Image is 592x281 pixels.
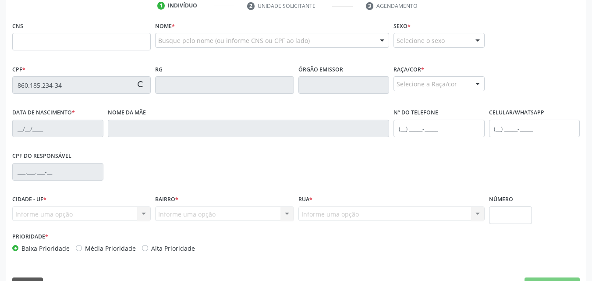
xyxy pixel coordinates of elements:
[12,163,103,181] input: ___.___.___-__
[489,106,544,120] label: Celular/WhatsApp
[489,120,580,137] input: (__) _____-_____
[393,63,424,76] label: Raça/cor
[12,149,71,163] label: CPF do responsável
[12,106,75,120] label: Data de nascimento
[155,19,175,33] label: Nome
[85,244,136,253] label: Média Prioridade
[12,19,23,33] label: CNS
[12,193,46,206] label: Cidade - UF
[298,63,343,76] label: Órgão emissor
[151,244,195,253] label: Alta Prioridade
[397,79,457,89] span: Selecione a Raça/cor
[155,63,163,76] label: RG
[393,120,485,137] input: (__) _____-_____
[108,106,146,120] label: Nome da mãe
[158,36,310,45] span: Busque pelo nome (ou informe CNS ou CPF ao lado)
[157,2,165,10] div: 1
[155,193,178,206] label: Bairro
[168,2,197,10] div: Indivíduo
[489,193,513,206] label: Número
[21,244,70,253] label: Baixa Prioridade
[393,106,438,120] label: Nº do Telefone
[393,19,411,33] label: Sexo
[12,230,48,244] label: Prioridade
[298,193,312,206] label: Rua
[12,120,103,137] input: __/__/____
[12,63,25,76] label: CPF
[397,36,445,45] span: Selecione o sexo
